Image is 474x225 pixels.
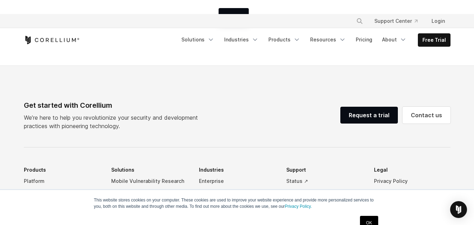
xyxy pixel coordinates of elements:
div: Open Intercom Messenger [450,201,467,218]
a: Free Trial [418,34,450,46]
a: Login [426,15,450,27]
p: This website stores cookies on your computer. These cookies are used to improve your website expe... [94,197,380,210]
a: Government [199,187,275,198]
a: Industries [220,33,263,46]
a: Products [264,33,305,46]
button: Search [353,15,366,27]
a: Terms of Use [374,187,450,198]
a: Status ↗ [286,176,363,187]
a: Support Center [369,15,423,27]
a: Mobile Vulnerability Research [111,176,188,187]
a: Enterprise [199,176,275,187]
div: Navigation Menu [177,33,450,47]
div: Get started with Corellium [24,100,203,111]
a: About [378,33,411,46]
a: Contact us [402,107,450,124]
a: Platform [24,176,100,187]
a: Corellium Home [24,36,80,44]
a: Resources [306,33,350,46]
a: Support Center ↗ [286,187,363,198]
a: Mobile App Pentesting [111,187,188,198]
div: Navigation Menu [348,15,450,27]
p: We’re here to help you revolutionize your security and development practices with pioneering tech... [24,113,203,130]
a: Privacy Policy [374,176,450,187]
a: Pricing [352,33,376,46]
a: Privacy Policy. [285,204,312,209]
a: Solutions [177,33,219,46]
a: Corellium Viper [24,187,100,198]
a: Request a trial [340,107,398,124]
